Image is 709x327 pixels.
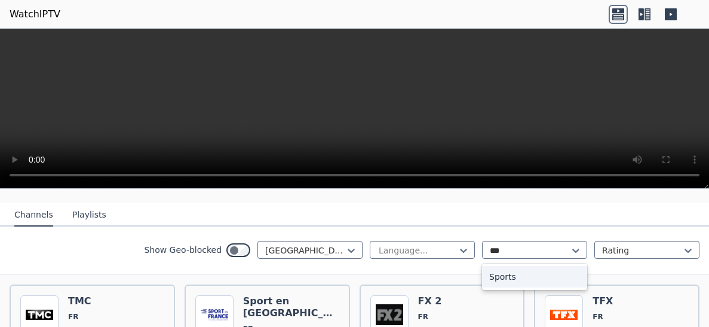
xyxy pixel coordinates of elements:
div: Sports [482,266,587,288]
button: Playlists [72,204,106,227]
h6: TMC [68,295,121,307]
h6: Sport en [GEOGRAPHIC_DATA] [243,295,339,319]
label: Show Geo-blocked [144,245,222,256]
span: FR [418,312,428,322]
h6: TFX [593,295,645,307]
button: Channels [14,204,53,227]
h6: FX 2 [418,295,483,307]
span: FR [593,312,603,322]
a: WatchIPTV [10,7,60,22]
span: FR [68,312,78,322]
